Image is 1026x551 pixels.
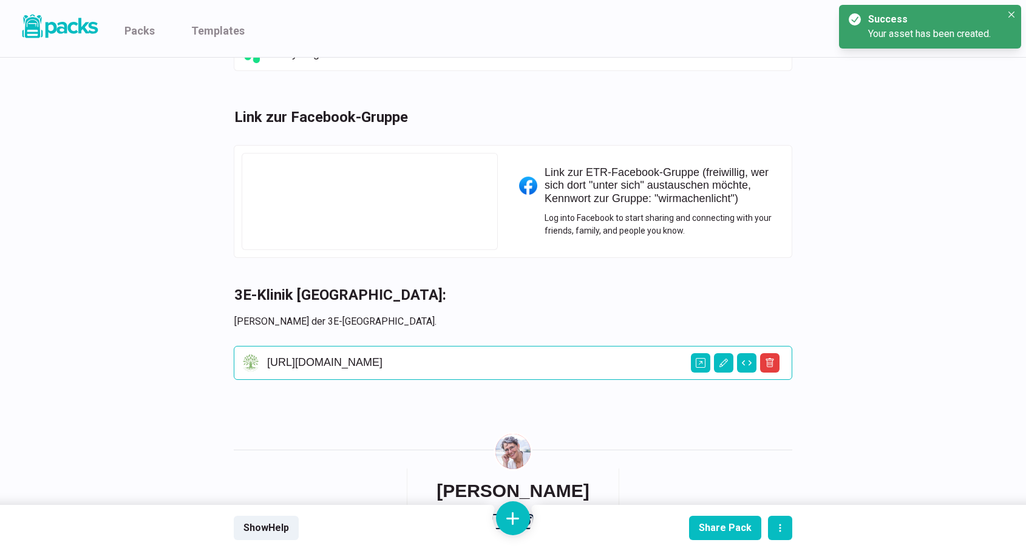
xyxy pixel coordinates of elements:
img: link icon [242,354,260,372]
h6: [PERSON_NAME] [437,480,589,502]
a: Packs logo [18,12,100,45]
button: Edit asset [714,353,733,373]
div: Success [868,12,997,27]
button: actions [768,516,792,540]
button: Share Pack [689,516,761,540]
img: link icon [519,177,537,195]
p: [PERSON_NAME] der 3E-[GEOGRAPHIC_DATA]. [234,314,777,329]
h3: Link zur Facebook-Gruppe [234,106,777,128]
button: Delete asset [760,353,780,373]
div: Share Pack [699,522,752,533]
p: Link zur ETR-Facebook-Gruppe (freiwillig, wer sich dort "unter sich" austauschen möchte, Kennwort... [545,166,775,206]
button: Change view [737,353,756,373]
button: ShowHelp [234,516,299,540]
h3: 3E-Klinik [GEOGRAPHIC_DATA]: [234,284,777,306]
p: Log into Facebook to start sharing and connecting with your friends, family, and people you know. [545,212,775,237]
img: Savina Tilmann [495,434,531,469]
p: [URL][DOMAIN_NAME] [267,356,784,370]
button: Open external link [691,353,710,373]
div: Your asset has been created. [868,27,1002,41]
img: Packs logo [18,12,100,41]
button: Close [1004,7,1019,22]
